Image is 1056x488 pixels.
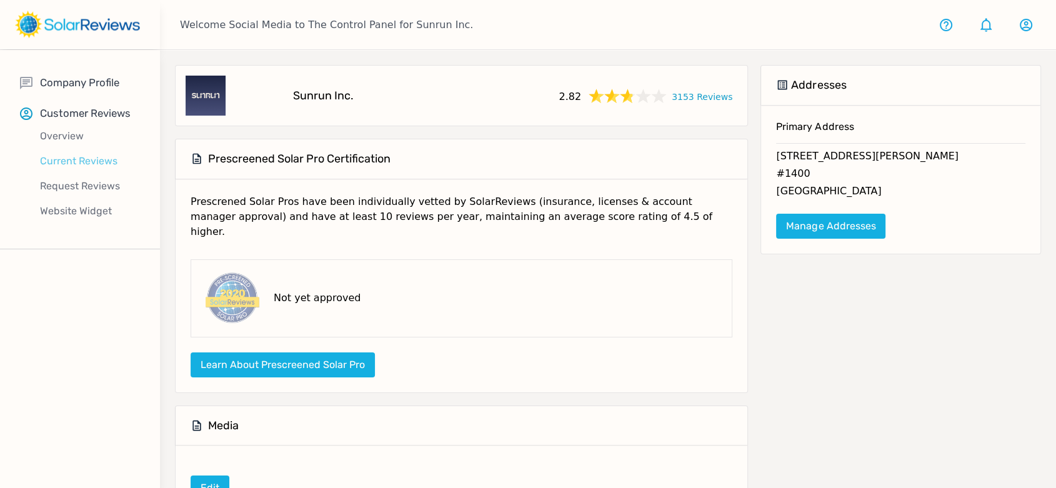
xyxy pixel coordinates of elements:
[274,291,361,306] p: Not yet approved
[776,184,1025,201] p: [GEOGRAPHIC_DATA]
[293,89,354,103] h5: Sunrun Inc.
[20,129,160,144] p: Overview
[40,106,131,121] p: Customer Reviews
[559,87,581,104] span: 2.82
[776,121,1025,143] h6: Primary Address
[20,154,160,169] p: Current Reviews
[20,124,160,149] a: Overview
[191,352,375,377] button: Learn about Prescreened Solar Pro
[208,152,391,166] h5: Prescreened Solar Pro Certification
[20,199,160,224] a: Website Widget
[40,75,119,91] p: Company Profile
[791,78,846,92] h5: Addresses
[180,17,473,32] p: Welcome Social Media to The Control Panel for Sunrun Inc.
[776,214,885,239] a: Manage Addresses
[191,194,732,249] p: Prescrened Solar Pros have been individually vetted by SolarReviews (insurance, licenses & accoun...
[208,419,239,433] h5: Media
[776,149,1025,166] p: [STREET_ADDRESS][PERSON_NAME]
[191,359,375,371] a: Learn about Prescreened Solar Pro
[776,166,1025,184] p: #1400
[20,149,160,174] a: Current Reviews
[20,179,160,194] p: Request Reviews
[201,270,261,327] img: prescreened-badge.png
[20,174,160,199] a: Request Reviews
[672,88,732,104] a: 3153 Reviews
[20,204,160,219] p: Website Widget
